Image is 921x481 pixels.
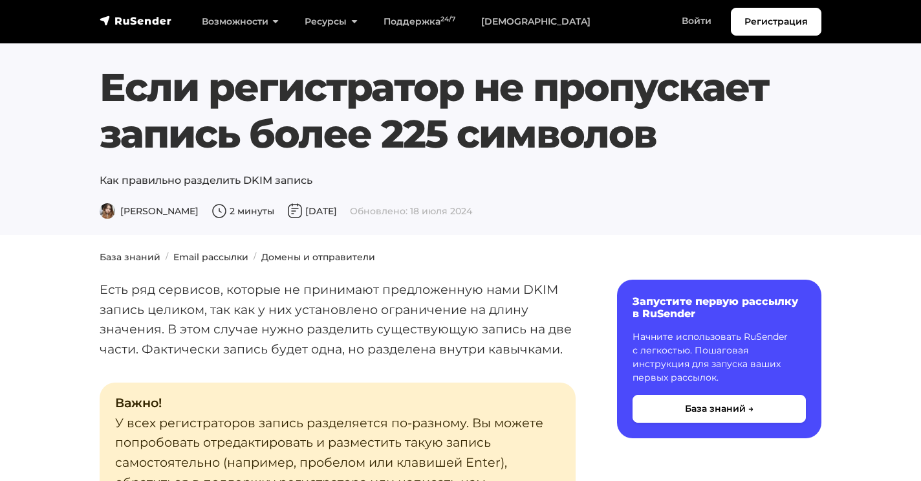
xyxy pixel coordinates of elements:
[92,251,829,264] nav: breadcrumb
[731,8,821,36] a: Регистрация
[189,8,292,35] a: Возможности
[617,280,821,438] a: Запустите первую рассылку в RuSender Начните использовать RuSender с легкостью. Пошаговая инструк...
[100,14,172,27] img: RuSender
[350,205,472,217] span: Обновлено: 18 июля 2024
[100,280,576,359] p: Есть ряд сервисов, которые не принимают предложенную нами DKIM запись целиком, так как у них уста...
[669,8,724,34] a: Войти
[287,203,303,219] img: Дата публикации
[292,8,370,35] a: Ресурсы
[261,251,375,263] a: Домены и отправители
[440,15,455,23] sup: 24/7
[173,251,248,263] a: Email рассылки
[115,395,162,410] strong: Важно!
[633,395,806,423] button: База знаний →
[100,205,199,217] span: [PERSON_NAME]
[633,330,806,385] p: Начните использовать RuSender с легкостью. Пошаговая инструкция для запуска ваших первых рассылок.
[211,205,274,217] span: 2 минуты
[633,295,806,320] h6: Запустите первую рассылку в RuSender
[100,64,821,157] h1: Если регистратор не пропускает запись более 225 символов
[371,8,468,35] a: Поддержка24/7
[468,8,603,35] a: [DEMOGRAPHIC_DATA]
[211,203,227,219] img: Время чтения
[287,205,337,217] span: [DATE]
[100,173,821,188] p: Как правильно разделить DKIM запись
[100,251,160,263] a: База знаний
